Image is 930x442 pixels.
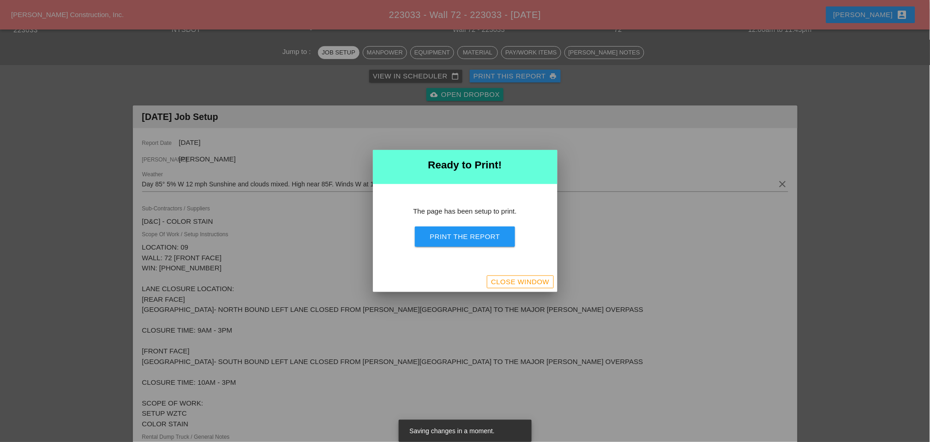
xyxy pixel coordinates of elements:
h2: Ready to Print! [380,157,550,173]
button: Print the Report [415,227,515,247]
div: Print the Report [430,232,500,242]
div: Close Window [491,277,549,287]
span: Saving changes in a moment. [410,427,495,435]
p: The page has been setup to print. [395,206,535,217]
button: Close Window [487,275,553,288]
